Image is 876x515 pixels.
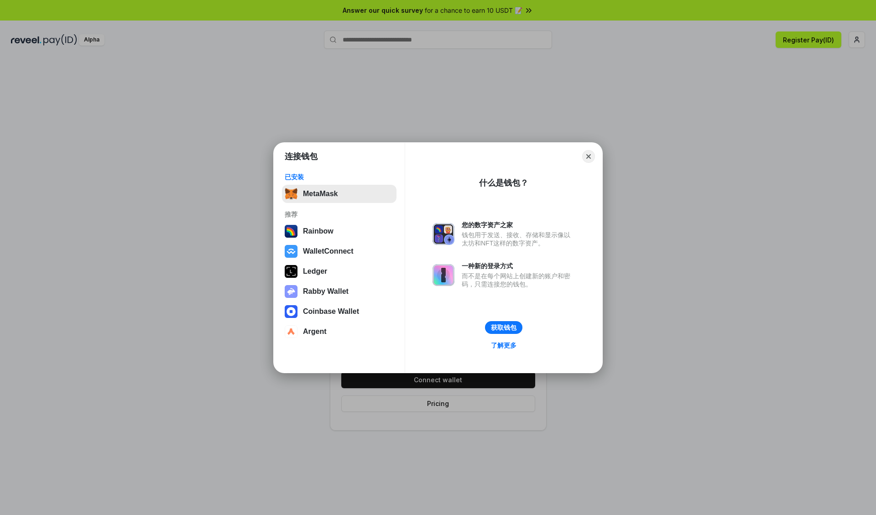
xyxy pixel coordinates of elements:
[303,267,327,276] div: Ledger
[285,225,297,238] img: svg+xml,%3Csvg%20width%3D%22120%22%20height%3D%22120%22%20viewBox%3D%220%200%20120%20120%22%20fil...
[462,272,575,288] div: 而不是在每个网站上创建新的账户和密码，只需连接您的钱包。
[491,323,516,332] div: 获取钱包
[282,323,396,341] button: Argent
[285,173,394,181] div: 已安装
[285,265,297,278] img: svg+xml,%3Csvg%20xmlns%3D%22http%3A%2F%2Fwww.w3.org%2F2000%2Fsvg%22%20width%3D%2228%22%20height%3...
[282,242,396,260] button: WalletConnect
[485,339,522,351] a: 了解更多
[285,325,297,338] img: svg+xml,%3Csvg%20width%3D%2228%22%20height%3D%2228%22%20viewBox%3D%220%200%2028%2028%22%20fill%3D...
[303,190,338,198] div: MetaMask
[479,177,528,188] div: 什么是钱包？
[303,328,327,336] div: Argent
[285,187,297,200] img: svg+xml,%3Csvg%20fill%3D%22none%22%20height%3D%2233%22%20viewBox%3D%220%200%2035%2033%22%20width%...
[303,247,354,255] div: WalletConnect
[303,287,349,296] div: Rabby Wallet
[303,307,359,316] div: Coinbase Wallet
[285,285,297,298] img: svg+xml,%3Csvg%20xmlns%3D%22http%3A%2F%2Fwww.w3.org%2F2000%2Fsvg%22%20fill%3D%22none%22%20viewBox...
[285,305,297,318] img: svg+xml,%3Csvg%20width%3D%2228%22%20height%3D%2228%22%20viewBox%3D%220%200%2028%2028%22%20fill%3D...
[462,231,575,247] div: 钱包用于发送、接收、存储和显示像以太坊和NFT这样的数字资产。
[285,245,297,258] img: svg+xml,%3Csvg%20width%3D%2228%22%20height%3D%2228%22%20viewBox%3D%220%200%2028%2028%22%20fill%3D...
[491,341,516,349] div: 了解更多
[282,282,396,301] button: Rabby Wallet
[433,223,454,245] img: svg+xml,%3Csvg%20xmlns%3D%22http%3A%2F%2Fwww.w3.org%2F2000%2Fsvg%22%20fill%3D%22none%22%20viewBox...
[303,227,334,235] div: Rainbow
[285,151,318,162] h1: 连接钱包
[462,262,575,270] div: 一种新的登录方式
[282,185,396,203] button: MetaMask
[282,302,396,321] button: Coinbase Wallet
[485,321,522,334] button: 获取钱包
[285,210,394,218] div: 推荐
[282,222,396,240] button: Rainbow
[282,262,396,281] button: Ledger
[462,221,575,229] div: 您的数字资产之家
[582,150,595,163] button: Close
[433,264,454,286] img: svg+xml,%3Csvg%20xmlns%3D%22http%3A%2F%2Fwww.w3.org%2F2000%2Fsvg%22%20fill%3D%22none%22%20viewBox...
